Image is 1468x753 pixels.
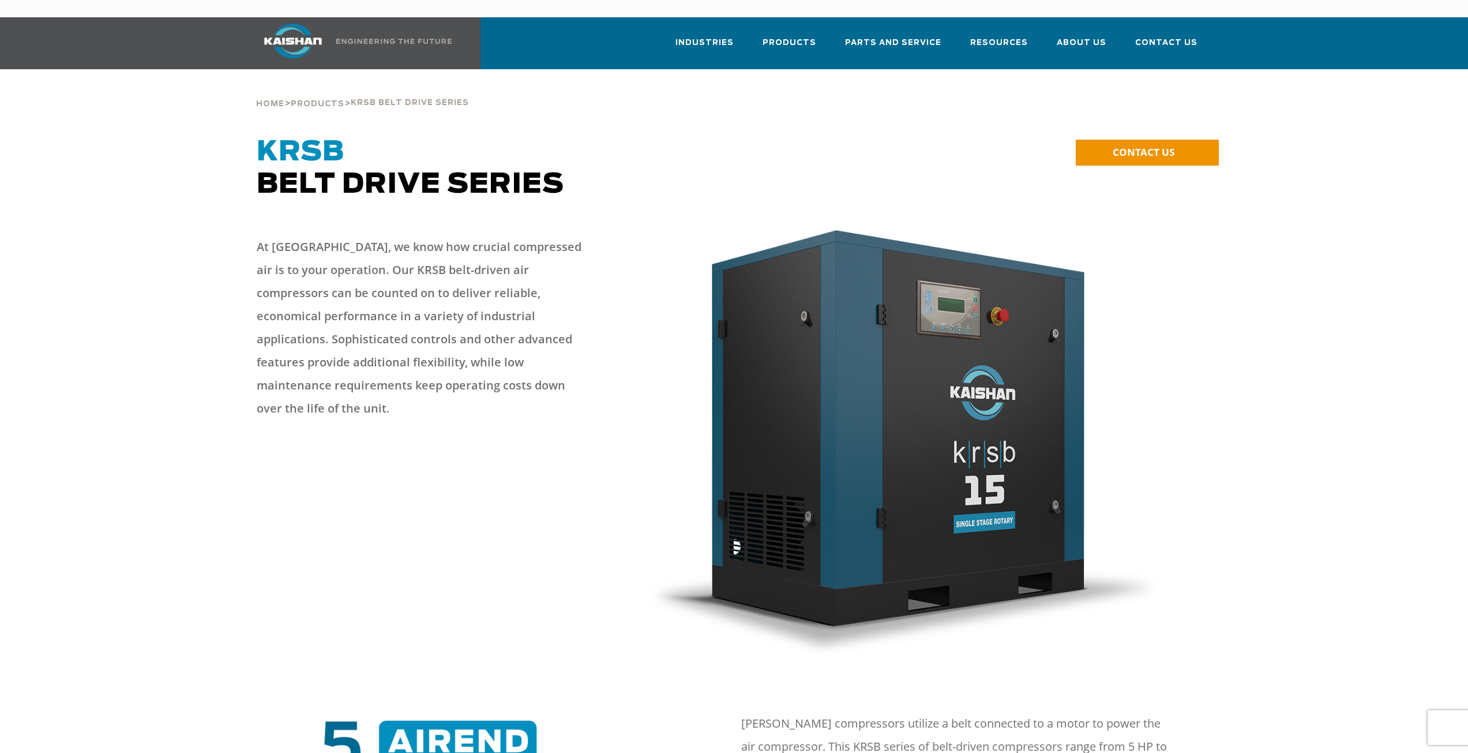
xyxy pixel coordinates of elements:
span: Products [763,36,816,50]
span: Industries [675,36,734,50]
span: About Us [1057,36,1106,50]
span: krsb belt drive series [351,99,469,107]
img: Engineering the future [336,39,452,44]
a: Kaishan USA [250,17,454,69]
div: > > [256,69,469,113]
a: Products [291,98,344,108]
span: Parts and Service [845,36,941,50]
p: At [GEOGRAPHIC_DATA], we know how crucial compressed air is to your operation. Our KRSB belt-driv... [257,235,591,420]
a: CONTACT US [1076,140,1219,166]
span: Resources [970,36,1028,50]
img: krsb15 [644,224,1155,654]
a: Resources [970,28,1028,67]
a: Home [256,98,284,108]
a: Parts and Service [845,28,941,67]
span: CONTACT US [1113,145,1174,159]
span: Products [291,100,344,108]
a: Contact Us [1135,28,1197,67]
span: Home [256,100,284,108]
span: Contact Us [1135,36,1197,50]
a: Industries [675,28,734,67]
img: kaishan logo [250,24,336,58]
span: Belt Drive Series [257,138,564,198]
a: Products [763,28,816,67]
a: About Us [1057,28,1106,67]
span: KRSB [257,138,344,166]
